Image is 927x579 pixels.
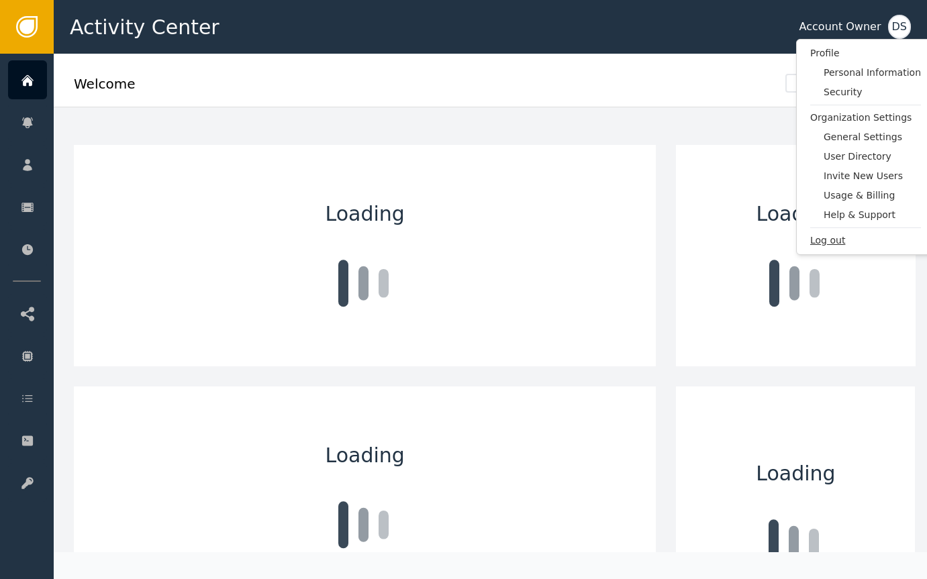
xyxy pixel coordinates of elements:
[824,208,921,222] span: Help & Support
[824,130,921,144] span: General Settings
[824,85,921,99] span: Security
[74,74,776,103] div: Welcome
[810,233,921,248] span: Log out
[799,19,881,35] div: Account Owner
[70,12,219,42] span: Activity Center
[824,169,921,183] span: Invite New Users
[824,150,921,164] span: User Directory
[756,458,835,488] span: Loading
[824,189,921,203] span: Usage & Billing
[776,74,916,93] button: Last 30 Days
[888,15,911,39] button: DS
[326,199,405,229] span: Loading
[787,75,883,91] span: Last 30 Days
[810,111,921,125] span: Organization Settings
[824,66,921,80] span: Personal Information
[326,440,405,470] span: Loading
[757,199,836,229] span: Loading
[810,46,921,60] span: Profile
